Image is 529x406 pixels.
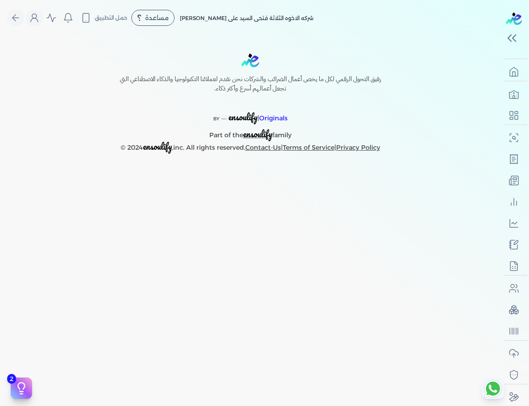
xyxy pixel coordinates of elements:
div: مساعدة [131,10,175,26]
span: Originals [259,114,288,122]
span: ensoulify [228,110,257,124]
span: ensoulify [243,127,272,141]
sup: __ [221,114,227,119]
p: | [101,101,400,125]
a: ensoulify [243,131,272,139]
p: © 2024 ,inc. All rights reserved. | | [101,141,400,154]
span: شركه الاخوه الثلاثة فتحى السيد على [PERSON_NAME] [180,15,313,21]
span: مساعدة [145,15,169,21]
img: logo [241,53,259,67]
a: Terms of Service [283,144,334,152]
span: 2 [7,374,16,384]
a: Privacy Policy [336,144,380,152]
span: حمل التطبيق [95,14,127,22]
a: Contact-Us [245,144,281,152]
p: Part of the family [101,125,400,141]
span: BY [213,116,220,122]
h6: رفيق التحول الرقمي لكل ما يخص أعمال الضرائب والشركات نحن نقدم لعملائنا التكنولوجيا والذكاء الاصطن... [101,74,400,94]
img: logo [506,12,522,25]
button: حمل التطبيق [78,10,130,25]
span: ensoulify [143,139,172,153]
button: 2 [11,377,32,399]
